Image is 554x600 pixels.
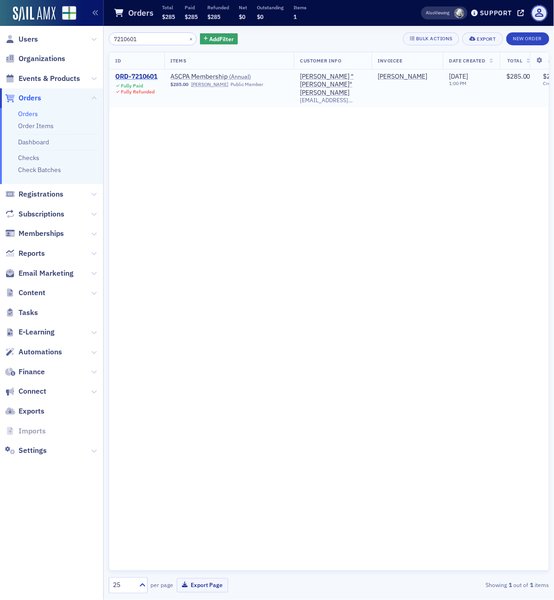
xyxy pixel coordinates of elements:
span: Items [171,57,187,64]
span: ( Annual ) [230,73,251,80]
p: Net [239,4,247,11]
span: Total [507,57,523,64]
button: Bulk Actions [403,32,459,45]
span: Memberships [19,229,64,239]
div: Fully Paid [121,83,143,89]
a: Checks [18,154,39,162]
span: Date Created [449,57,486,64]
a: New Order [506,34,549,42]
span: $285.00 [506,72,530,80]
span: Tom McIntyre [378,73,436,81]
button: × [187,34,195,43]
a: Organizations [5,54,65,64]
span: Registrations [19,189,63,199]
a: [PERSON_NAME] [378,73,428,81]
span: Viewing [426,10,450,16]
button: AddFilter [200,33,238,45]
span: Automations [19,347,62,357]
a: [PERSON_NAME] "[PERSON_NAME]" [PERSON_NAME] [300,73,365,97]
span: Email Marketing [19,268,74,278]
p: Items [294,4,307,11]
div: Fully Refunded [121,89,155,95]
a: Imports [5,426,46,436]
span: ID [116,57,121,64]
span: $0 [257,13,263,20]
a: Memberships [5,229,64,239]
span: Tasks [19,308,38,318]
span: Events & Products [19,74,80,84]
a: Exports [5,406,44,416]
span: $285.00 [171,81,189,87]
span: Imports [19,426,46,436]
span: Users [19,34,38,44]
span: Orders [19,93,41,103]
button: New Order [506,32,549,45]
p: Paid [185,4,198,11]
a: Subscriptions [5,209,64,219]
a: Events & Products [5,74,80,84]
a: Automations [5,347,62,357]
time: 1:00 PM [449,80,467,87]
span: Add Filter [210,35,234,43]
span: $285 [162,13,175,20]
span: ASCPA Membership [171,73,287,81]
a: ORD-7210601 [116,73,158,81]
p: Total [162,4,175,11]
img: SailAMX [13,6,56,21]
div: Bulk Actions [416,36,452,41]
span: Organizations [19,54,65,64]
span: $285 [207,13,220,20]
h1: Orders [128,7,154,19]
a: Users [5,34,38,44]
span: Settings [19,445,47,456]
a: Registrations [5,189,63,199]
strong: 1 [529,581,535,589]
span: Aidan Sullivan [454,8,464,18]
div: Also [426,10,435,16]
a: Order Items [18,122,54,130]
a: [PERSON_NAME] [191,81,228,87]
a: Orders [18,110,38,118]
a: Finance [5,367,45,377]
span: Reports [19,248,45,259]
span: Customer Info [300,57,342,64]
a: Orders [5,93,41,103]
div: Support [480,9,512,17]
span: Connect [19,386,46,396]
span: [EMAIL_ADDRESS][DOMAIN_NAME] [300,97,365,104]
span: Profile [531,5,548,21]
span: Subscriptions [19,209,64,219]
img: SailAMX [62,6,76,20]
a: Content [5,288,45,298]
p: Outstanding [257,4,284,11]
span: E-Learning [19,327,55,337]
p: Refunded [207,4,229,11]
strong: 1 [507,581,514,589]
div: 25 [113,581,134,590]
span: Finance [19,367,45,377]
a: Tasks [5,308,38,318]
a: Settings [5,445,47,456]
a: Check Batches [18,166,61,174]
label: per page [151,581,174,589]
span: $285 [185,13,198,20]
a: E-Learning [5,327,55,337]
span: [DATE] [449,72,468,80]
a: Email Marketing [5,268,74,278]
span: $0 [239,13,245,20]
a: Reports [5,248,45,259]
button: Export Page [177,578,228,593]
span: Invoicee [378,57,403,64]
a: Connect [5,386,46,396]
a: Dashboard [18,138,49,146]
div: Public Member [230,81,263,87]
span: Exports [19,406,44,416]
a: View Homepage [56,6,76,22]
a: ASCPA Membership (Annual) [171,73,287,81]
div: Export [477,37,496,42]
button: Export [462,32,503,45]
